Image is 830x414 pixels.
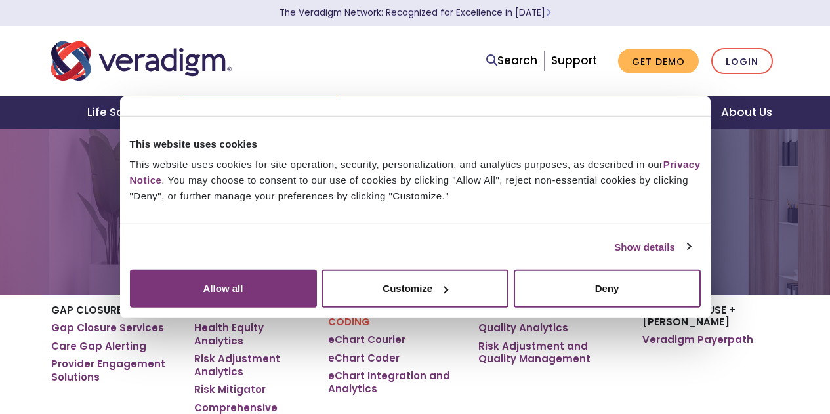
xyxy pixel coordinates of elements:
[72,96,180,129] a: Life Sciences
[194,352,308,378] a: Risk Adjustment Analytics
[328,333,405,346] a: eChart Courier
[705,96,788,129] a: About Us
[130,270,317,308] button: Allow all
[322,270,508,308] button: Customize
[51,358,175,383] a: Provider Engagement Solutions
[711,48,773,75] a: Login
[51,340,146,353] a: Care Gap Alerting
[551,52,597,68] a: Support
[280,7,551,19] a: The Veradigm Network: Recognized for Excellence in [DATE]Learn More
[328,352,400,365] a: eChart Coder
[514,270,701,308] button: Deny
[478,321,568,335] a: Quality Analytics
[328,369,458,395] a: eChart Integration and Analytics
[478,340,623,365] a: Risk Adjustment and Quality Management
[614,239,690,255] a: Show details
[642,333,753,346] a: Veradigm Payerpath
[51,39,232,83] img: Veradigm logo
[51,321,164,335] a: Gap Closure Services
[130,159,701,186] a: Privacy Notice
[486,52,537,70] a: Search
[194,383,266,396] a: Risk Mitigator
[618,49,699,74] a: Get Demo
[130,157,701,204] div: This website uses cookies for site operation, security, personalization, and analytics purposes, ...
[194,321,308,347] a: Health Equity Analytics
[130,136,701,152] div: This website uses cookies
[545,7,551,19] span: Learn More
